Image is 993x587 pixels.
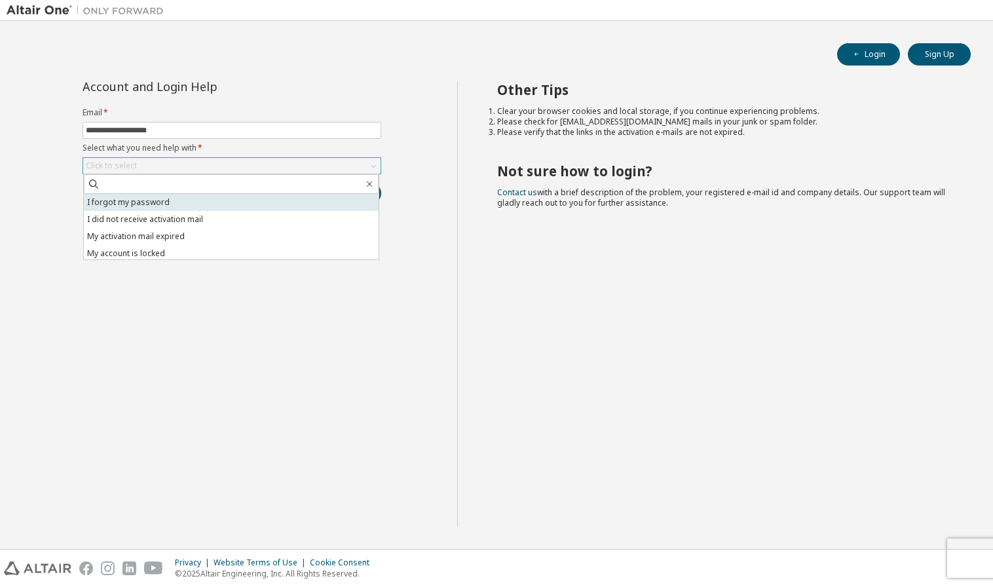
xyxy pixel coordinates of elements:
button: Sign Up [908,43,971,66]
img: Altair One [7,4,170,17]
div: Click to select [83,158,381,174]
img: instagram.svg [101,561,115,575]
button: Login [837,43,900,66]
h2: Other Tips [497,81,948,98]
li: I forgot my password [84,194,379,211]
div: Website Terms of Use [214,558,310,568]
div: Click to select [86,161,137,171]
h2: Not sure how to login? [497,162,948,180]
div: Cookie Consent [310,558,377,568]
span: with a brief description of the problem, your registered e-mail id and company details. Our suppo... [497,187,945,208]
a: Contact us [497,187,537,198]
img: facebook.svg [79,561,93,575]
label: Email [83,107,381,118]
li: Clear your browser cookies and local storage, if you continue experiencing problems. [497,106,948,117]
img: youtube.svg [144,561,163,575]
p: © 2025 Altair Engineering, Inc. All Rights Reserved. [175,568,377,579]
img: altair_logo.svg [4,561,71,575]
li: Please verify that the links in the activation e-mails are not expired. [497,127,948,138]
div: Privacy [175,558,214,568]
img: linkedin.svg [122,561,136,575]
label: Select what you need help with [83,143,381,153]
li: Please check for [EMAIL_ADDRESS][DOMAIN_NAME] mails in your junk or spam folder. [497,117,948,127]
div: Account and Login Help [83,81,322,92]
